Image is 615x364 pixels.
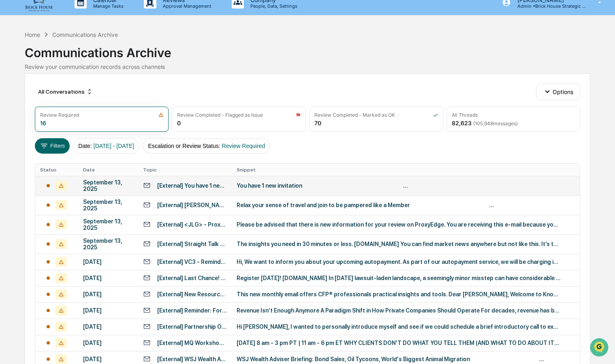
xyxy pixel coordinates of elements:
div: Review Required [40,112,79,118]
div: All Conversations [35,85,96,98]
div: 🗄️ [59,144,65,151]
iframe: Open customer support [589,337,611,359]
div: [DATE] 8 am - 3 pm PT | 11 am - 6 pm ET WHY CLIENTS DON'T DO WHAT YOU TELL THEM (AND WHAT TO DO A... [237,340,561,346]
div: This new monthly email offers CFP® professionals practical insights and tools. Dear [PERSON_NAME]... [237,291,561,298]
p: Manage Tasks [87,3,128,9]
th: Snippet [232,164,580,176]
div: 70 [314,120,321,126]
div: 🖐️ [8,144,15,151]
div: Register [DATE]! [DOMAIN_NAME] In [DATE] lawsuit-laden landscape, a seemingly minor misstep can h... [237,275,561,281]
div: [External] Straight Talk with [PERSON_NAME] - [DATE] 4 PM ET [157,241,227,247]
div: Hi, We want to inform you about your upcoming autopayment. As part of our autopayment service, we... [237,259,561,265]
div: [DATE] [83,323,133,330]
img: icon [296,112,301,118]
div: [External] [PERSON_NAME]'s September Update: Reset with a Staycation [157,202,227,208]
div: September 13, 2025 [83,218,133,231]
th: Date [78,164,138,176]
button: Date:[DATE] - [DATE] [73,138,139,154]
p: How can we help? [8,17,147,30]
div: [External] WSJ Wealth Adviser Briefing: Bond Sales, Oil Tycoons, World's Biggest Animal Migration [157,356,227,362]
span: Pylon [81,179,98,185]
div: All Threads [452,112,478,118]
div: Hi [PERSON_NAME], I wanted to personally introduce myself and see if we could schedule a brief in... [237,323,561,330]
div: [External] Partnership Opportunity for JMAC Enterprises [157,323,227,330]
th: Status [35,164,78,176]
button: Escalation or Review Status:Review Required [143,138,270,154]
button: Options [536,84,580,100]
div: [External] <JLG> - ProxyEdge Meeting Alert [157,221,227,228]
div: 0 [177,120,181,126]
div: September 13, 2025 [83,199,133,212]
div: Relax your sense of travel and join to be pampered like a Member ‌ ‌ ‌ ‌ ‌ ‌ ‌ ‌ ‌ ‌ ‌ ‌ ‌ ‌ ‌ ‌ ... [237,202,561,208]
div: [DATE] [83,259,133,265]
div: September 13, 2025 [83,179,133,192]
span: [DATE] - [DATE] [94,143,135,149]
a: 🖐️Preclearance [5,140,56,155]
div: Communications Archive [25,39,591,60]
button: Start new chat [138,64,147,74]
img: icon [433,112,438,118]
div: [External] VC3 - Reminder: Upcoming autopayment for pending invoice(s) [157,259,227,265]
div: Review your communication records across channels [25,63,591,70]
div: Review Completed - Flagged as Issue [177,112,263,118]
span: [DATE] [72,110,88,116]
div: 🔎 [8,160,15,166]
div: [External] You have 1 new invitation [157,182,227,189]
div: The insights you need in 30 minutes or less. [DOMAIN_NAME] You can find market news anywhere but ... [237,241,561,247]
div: [External] New Resource for Your Financial Planning Practice [157,291,227,298]
div: 16 [40,120,46,126]
span: Review Required [222,143,265,149]
div: Start new chat [36,62,133,70]
div: [DATE] [83,291,133,298]
div: September 13, 2025 [83,238,133,251]
button: Filters [35,138,70,154]
div: 82,623 [452,120,518,126]
div: Revenue Isn’t Enough Anymore A Paradigm Shift in How Private ﻿Companies Should Operate For decade... [237,307,561,314]
div: Please be advised that there is new information for your review on ProxyEdge. You are receiving t... [237,221,561,228]
div: [External] Last Chance! Overlooked Fiduciary Red Flags: What You May Be Missing – [DATE] @ 2 PM ET [157,275,227,281]
img: 8933085812038_c878075ebb4cc5468115_72.jpg [17,62,32,76]
span: [PERSON_NAME] [25,110,66,116]
div: [DATE] [83,340,133,346]
span: Preclearance [16,143,52,152]
button: See all [126,88,147,98]
div: [External] Reminder: Forget Growth. Build Value. [157,307,227,314]
img: icon [158,112,164,118]
span: • [67,110,70,116]
span: Attestations [67,143,100,152]
th: Topic [138,164,232,176]
span: ( 105,948 messages) [473,120,518,126]
div: Communications Archive [52,31,118,38]
div: WSJ Wealth Adviser Briefing: Bond Sales, Oil Tycoons, World's Biggest Animal Migration ‌ ‌ ‌ ‌ ‌ ... [237,356,561,362]
img: Robert Macaulay [8,102,21,115]
a: 🗄️Attestations [56,140,104,155]
div: [DATE] [83,275,133,281]
span: Data Lookup [16,159,51,167]
div: Review Completed - Marked as OK [314,112,395,118]
div: You have 1 new invitation ͏ ͏ ͏ ͏ ͏ ͏ ͏ ͏ ͏ ͏ ͏ ͏ ͏ ͏ ͏ ͏ ͏ ͏ ͏ ͏ ͏ ͏ ͏ ͏ ͏ ͏ ͏ ͏ ͏ ͏ ͏ ͏ ͏ ͏ ͏ ͏... [237,182,561,189]
p: Approval Management [156,3,216,9]
a: 🔎Data Lookup [5,156,54,170]
div: Home [25,31,40,38]
div: We're available if you need us! [36,70,111,76]
img: 1746055101610-c473b297-6a78-478c-a979-82029cc54cd1 [8,62,23,76]
div: Past conversations [8,90,54,96]
div: [External] MQ Workshop: Workshop: Why Clients Don’t Do What You Tell Them (and What to Do About It) [157,340,227,346]
p: Admin • Brick House Strategic Wealth [511,3,586,9]
div: [DATE] [83,307,133,314]
p: People, Data, Settings [244,3,301,9]
a: Powered byPylon [57,178,98,185]
div: [DATE] [83,356,133,362]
